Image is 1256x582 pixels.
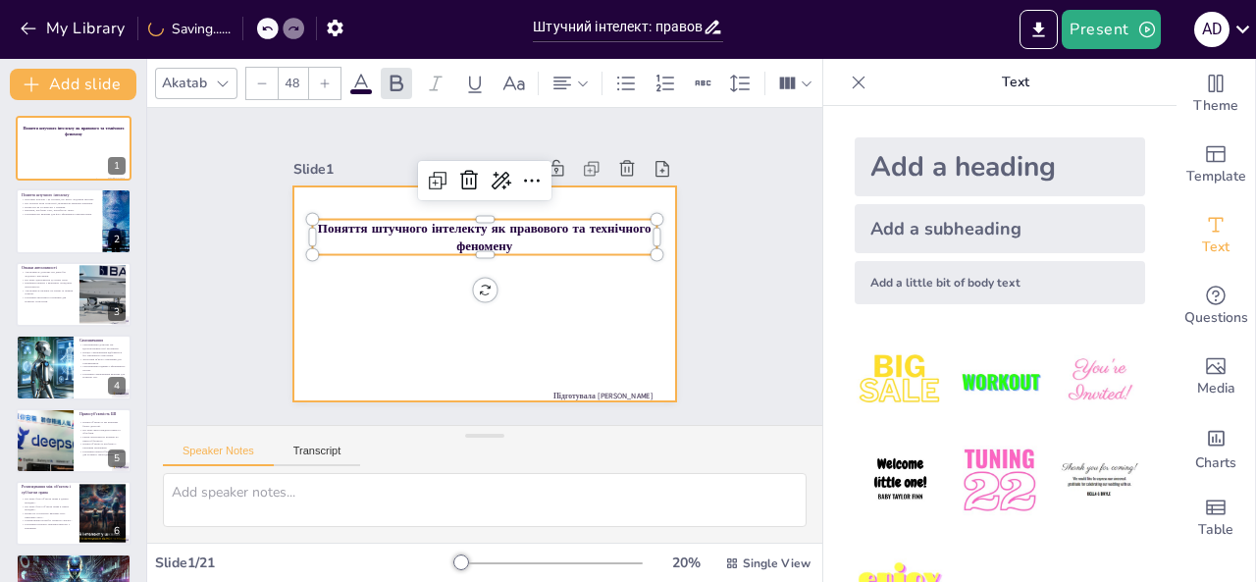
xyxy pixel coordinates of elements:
[533,13,702,41] input: Insert title
[1195,452,1236,474] span: Charts
[1177,412,1255,483] div: Add charts and graphs
[10,69,136,100] button: Add slide
[855,137,1145,196] div: Add a heading
[22,278,74,282] p: ШІ може адаптуватися до нових умов.
[22,295,74,302] p: Розуміння автономності важливе для розвитку технологій.
[79,442,126,449] p: Правосуб’єктність пов'язана з етичними питаннями.
[1020,10,1058,49] button: Export to PowerPoint
[1202,237,1230,258] span: Text
[855,204,1145,253] div: Add a subheading
[1186,166,1246,187] span: Template
[954,336,1045,427] img: 2.jpeg
[16,188,131,253] div: 2
[108,522,126,540] div: 6
[591,85,611,185] span: Підготувала [PERSON_NAME]
[148,20,231,38] div: Saving......
[1177,130,1255,200] div: Add ready made slides
[108,450,126,467] div: 5
[1198,519,1233,541] span: Table
[22,484,74,495] p: Розмежування між об’єктом і суб’єктом права
[79,372,126,379] p: Розуміння самонавчання важливе для розвитку ШІ.
[1177,200,1255,271] div: Add text boxes
[1197,378,1235,399] span: Media
[1184,307,1248,329] span: Questions
[16,481,131,546] div: 6
[79,358,126,365] p: Зворотний зв'язок є важливим для самонавчання.
[79,350,126,357] p: Процес самонавчання відбувається без зовнішнього втручання.
[22,201,97,205] p: ШІ охоплює різні технології, включаючи машинне навчання.
[108,377,126,395] div: 4
[22,289,74,295] p: Автономність впливає на етичні та правові аспекти.
[79,428,126,435] p: ШІ може мати юридичні права та обов'язки.
[1177,271,1255,342] div: Get real-time input from your audience
[22,197,97,201] p: Штучний інтелект - це система, що імітує людський інтелект.
[22,204,97,208] p: Вплив ШІ на суспільство є значним.
[22,566,126,570] p: Здатність до самонавчання є важливим критерієм.
[22,270,74,277] p: Автономність дозволяє ШІ діяти без людського втручання.
[1193,95,1238,117] span: Theme
[22,522,74,529] p: Розуміння контексту використання ШІ є важливим.
[855,261,1145,304] div: Add a little bit of body text
[16,116,131,181] div: 1
[662,554,709,572] div: 20 %
[163,445,274,466] button: Speaker Notes
[108,303,126,321] div: 3
[16,262,131,327] div: 3
[22,212,97,216] p: Розуміння ШІ важливе для його ефективного використання.
[855,435,946,526] img: 4.jpeg
[22,577,126,581] p: Розмежування між критеріями є важливим для правового регулювання.
[79,450,126,456] p: Розуміння правосуб’єктності важливе для розвитку законодавства.
[79,344,126,350] p: Самонавчання дозволяє ШІ вдосконалювати свої алгоритми.
[155,554,454,572] div: Slide 1 / 21
[773,68,817,99] div: Column Count
[1194,12,1230,47] div: A D
[22,562,126,566] p: Основні критерії класифікації ШІ включають автономність.
[22,569,126,573] p: Вплив на правову систему є критерієм класифікації.
[1177,59,1255,130] div: Change the overall theme
[22,265,74,271] p: Ознаки автономності
[79,365,126,372] p: Самонавчання підвищує ефективність систем.
[79,338,126,344] p: Самонавчання
[22,511,74,518] p: Вплив на суспільство визначає його правовий статус.
[855,336,946,427] img: 1.jpeg
[94,178,125,181] span: Підготувала [PERSON_NAME]
[954,435,1045,526] img: 5.jpeg
[1177,483,1255,554] div: Add a table
[24,126,125,136] strong: Поняття штучного інтелекту як правового та технічного феномену
[274,445,361,466] button: Transcript
[158,70,211,96] div: Akatab
[22,519,74,523] p: Розмежування потребує уважного аналізу.
[22,208,97,212] p: Виклики, пов’язані з ШІ, потребують уваги.
[79,420,126,427] p: Правосуб’єктність ШІ викликає багато дискусій.
[22,281,74,288] p: Прийняття рішень є важливою складовою автономності.
[421,104,476,438] strong: Поняття штучного інтелекту як правового та технічного феномену
[22,498,74,504] p: ШІ може бути об’єктом права в деяких випадках.
[874,59,1157,106] p: Text
[22,573,126,577] p: Класифікація допомагає в розумінні ШІ.
[1177,342,1255,412] div: Add images, graphics, shapes or video
[1054,435,1145,526] img: 6.jpeg
[108,157,126,175] div: 1
[22,504,74,511] p: ШІ може бути суб’єктом права в інших випадках.
[79,435,126,442] p: Рівень автономності впливає на правосуб’єктність.
[743,556,811,571] span: Single View
[16,335,131,399] div: 4
[22,192,97,198] p: Поняття штучного інтелекту
[22,557,126,563] p: Критерії правової класифікації ШІ
[15,13,133,44] button: My Library
[79,411,126,417] p: Правосуб’єктність ШІ
[1194,10,1230,49] button: A D
[381,296,417,467] div: Slide 1
[108,231,126,248] div: 2
[1054,336,1145,427] img: 3.jpeg
[16,408,131,473] div: 5
[1062,10,1160,49] button: Present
